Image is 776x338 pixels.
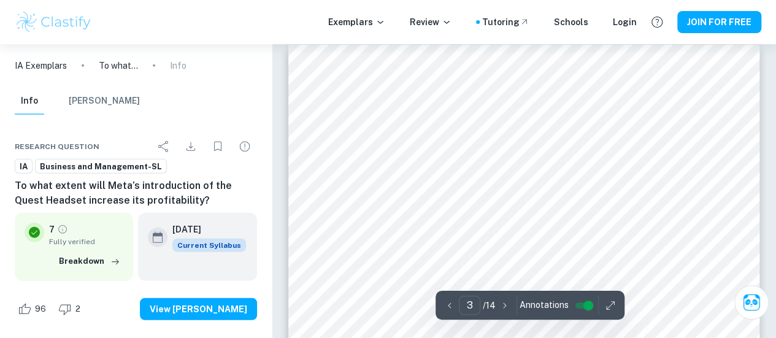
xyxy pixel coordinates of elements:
[410,15,451,29] p: Review
[206,134,230,159] div: Bookmark
[57,224,68,235] a: Grade fully verified
[15,10,93,34] img: Clastify logo
[170,59,186,72] p: Info
[15,159,33,174] a: IA
[15,299,53,319] div: Like
[15,179,257,208] h6: To what extent will Meta’s introduction of the Quest Headset increase its profitability?
[647,12,667,33] button: Help and Feedback
[140,298,257,320] button: View [PERSON_NAME]
[232,134,257,159] div: Report issue
[99,59,138,72] p: To what extent will Meta’s introduction of the Quest Headset increase its profitability?
[56,252,123,271] button: Breakdown
[172,239,246,252] div: This exemplar is based on the current syllabus. Feel free to refer to it for inspiration/ideas wh...
[69,88,140,115] button: [PERSON_NAME]
[520,299,569,312] span: Annotations
[36,161,166,173] span: Business and Management-SL
[15,59,67,72] a: IA Exemplars
[55,299,87,319] div: Dislike
[49,223,55,236] p: 7
[613,15,637,29] a: Login
[35,159,167,174] a: Business and Management-SL
[69,303,87,315] span: 2
[179,134,203,159] div: Download
[554,15,588,29] a: Schools
[15,88,44,115] button: Info
[172,223,236,236] h6: [DATE]
[482,15,529,29] a: Tutoring
[172,239,246,252] span: Current Syllabus
[734,285,769,320] button: Ask Clai
[28,303,53,315] span: 96
[49,236,123,247] span: Fully verified
[677,11,761,33] button: JOIN FOR FREE
[15,141,99,152] span: Research question
[152,134,176,159] div: Share
[328,15,385,29] p: Exemplars
[483,299,496,312] p: / 14
[15,161,32,173] span: IA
